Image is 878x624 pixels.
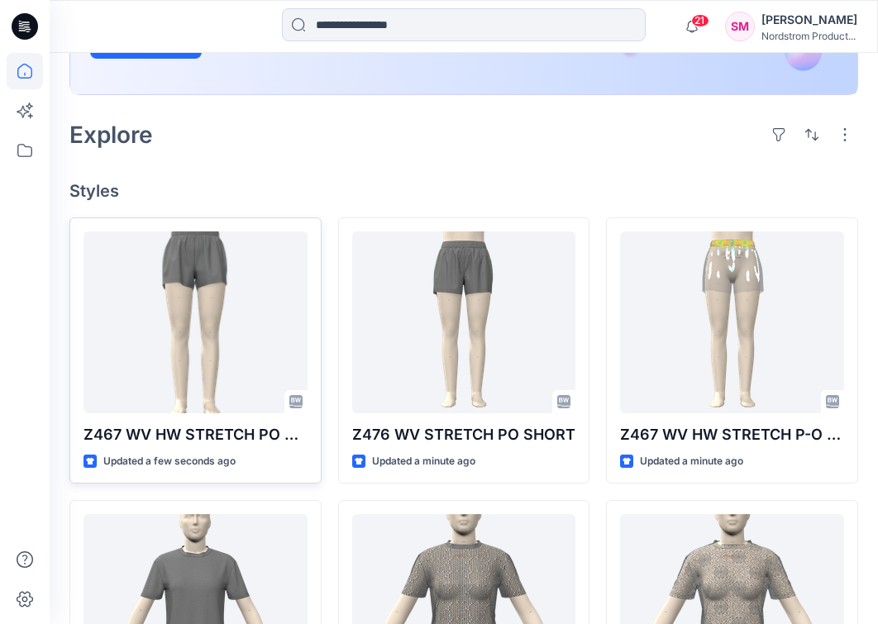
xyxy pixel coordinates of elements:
[84,423,308,446] p: Z467 WV HW STRETCH PO SHORT
[761,30,857,42] div: Nordstrom Product...
[352,423,576,446] p: Z476 WV STRETCH PO SHORT
[352,231,576,413] a: Z476 WV STRETCH PO SHORT
[761,10,857,30] div: [PERSON_NAME]
[725,12,755,41] div: SM
[69,181,858,201] h4: Styles
[69,121,153,148] h2: Explore
[372,453,475,470] p: Updated a minute ago
[620,231,844,413] a: Z467 WV HW STRETCH P-O SHORT
[84,231,308,413] a: Z467 WV HW STRETCH PO SHORT
[640,453,743,470] p: Updated a minute ago
[620,423,844,446] p: Z467 WV HW STRETCH P-O SHORT
[691,14,709,27] span: 21
[103,453,236,470] p: Updated a few seconds ago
